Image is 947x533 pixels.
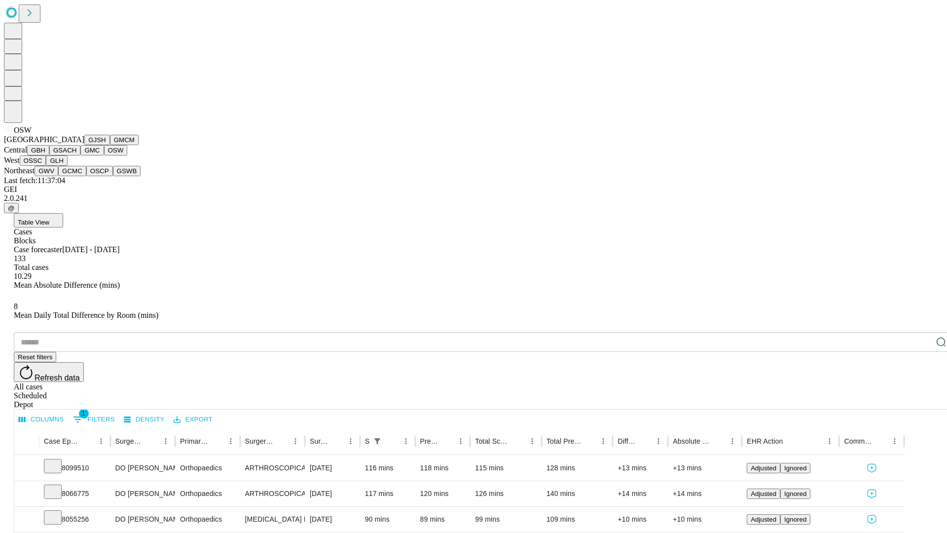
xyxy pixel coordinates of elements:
button: Show filters [370,434,384,448]
button: Reset filters [14,352,56,362]
button: Sort [275,434,289,448]
div: [DATE] [310,481,355,506]
div: 8055256 [44,507,106,532]
button: Refresh data [14,362,84,382]
span: @ [8,204,15,212]
div: 2.0.241 [4,194,943,203]
div: Surgeon Name [115,437,144,445]
span: Adjusted [751,516,776,523]
div: DO [PERSON_NAME] [PERSON_NAME] [115,507,170,532]
button: Show filters [71,412,117,427]
button: GLH [46,155,67,166]
button: Expand [19,486,34,503]
button: Sort [145,434,159,448]
button: Select columns [16,412,67,427]
div: Scheduled In Room Duration [365,437,369,445]
span: Adjusted [751,464,776,472]
div: 109 mins [546,507,608,532]
button: Sort [511,434,525,448]
button: Menu [344,434,358,448]
button: Adjusted [747,463,780,473]
div: Absolute Difference [673,437,711,445]
button: Sort [712,434,726,448]
button: Ignored [780,514,810,525]
div: +13 mins [673,456,737,481]
button: Sort [638,434,652,448]
span: [GEOGRAPHIC_DATA] [4,135,84,144]
button: GBH [27,145,49,155]
div: Total Predicted Duration [546,437,582,445]
div: 8066775 [44,481,106,506]
span: Mean Absolute Difference (mins) [14,281,120,289]
button: Sort [874,434,888,448]
span: [DATE] - [DATE] [62,245,119,254]
div: 1 active filter [370,434,384,448]
div: 140 mins [546,481,608,506]
button: Ignored [780,463,810,473]
button: GJSH [84,135,110,145]
div: +14 mins [618,481,663,506]
div: 120 mins [420,481,466,506]
div: Primary Service [180,437,209,445]
span: Adjusted [751,490,776,497]
button: OSW [104,145,128,155]
div: 126 mins [475,481,537,506]
button: Sort [583,434,596,448]
button: GMC [80,145,104,155]
span: 133 [14,254,26,263]
button: Sort [330,434,344,448]
div: EHR Action [747,437,783,445]
span: 10.29 [14,272,32,280]
div: +10 mins [618,507,663,532]
button: Menu [94,434,108,448]
button: Sort [440,434,454,448]
button: Export [171,412,215,427]
span: Refresh data [35,374,80,382]
button: Menu [224,434,238,448]
div: 128 mins [546,456,608,481]
div: Total Scheduled Duration [475,437,510,445]
button: Menu [399,434,413,448]
button: @ [4,203,19,213]
button: Density [121,412,167,427]
span: 8 [14,302,18,310]
button: Adjusted [747,514,780,525]
div: [MEDICAL_DATA] PARTIAL [MEDICAL_DATA] [245,507,300,532]
button: GWV [35,166,58,176]
div: ARTHROSCOPICALLY AIDED ACL RECONSTRUCTION [245,481,300,506]
button: Ignored [780,489,810,499]
div: +13 mins [618,456,663,481]
button: Sort [385,434,399,448]
span: Last fetch: 11:37:04 [4,176,65,185]
button: Table View [14,213,63,228]
div: 117 mins [365,481,410,506]
div: 99 mins [475,507,537,532]
div: ARTHROSCOPICALLY AIDED ACL RECONSTRUCTION [245,456,300,481]
button: Menu [726,434,739,448]
span: Central [4,146,27,154]
span: Mean Daily Total Difference by Room (mins) [14,311,158,319]
div: Comments [844,437,873,445]
div: [DATE] [310,456,355,481]
button: Expand [19,460,34,477]
button: Menu [652,434,665,448]
button: Menu [888,434,902,448]
button: GCMC [58,166,86,176]
span: Northeast [4,166,35,175]
button: Sort [210,434,224,448]
span: Case forecaster [14,245,62,254]
div: GEI [4,185,943,194]
div: Difference [618,437,637,445]
button: OSSC [20,155,46,166]
span: Ignored [784,464,806,472]
div: 115 mins [475,456,537,481]
span: Ignored [784,490,806,497]
div: Surgery Name [245,437,274,445]
div: Orthopaedics [180,481,235,506]
button: Menu [289,434,302,448]
span: Reset filters [18,353,52,361]
span: Total cases [14,263,48,271]
span: Ignored [784,516,806,523]
span: 1 [79,409,89,419]
div: Surgery Date [310,437,329,445]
